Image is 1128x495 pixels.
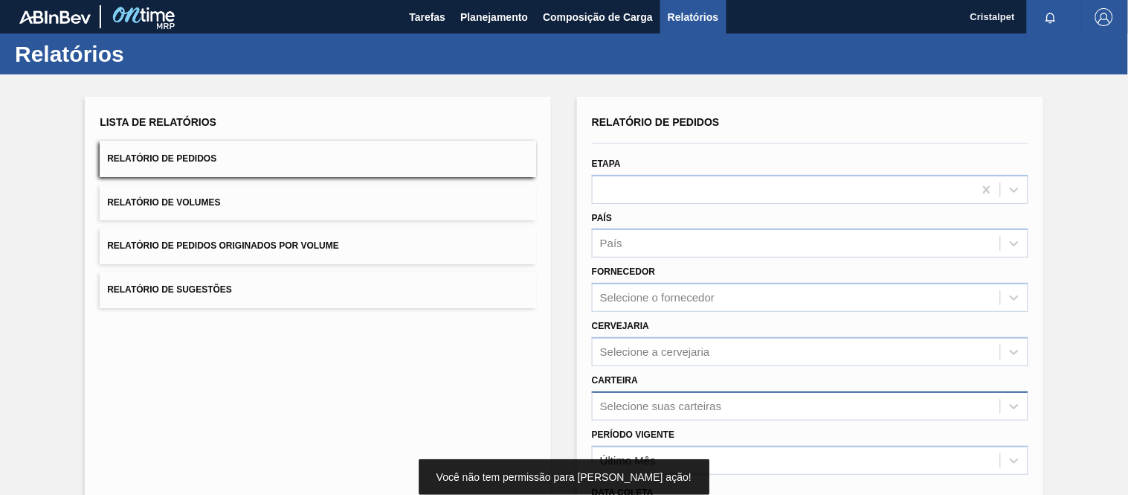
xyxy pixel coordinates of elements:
[436,471,692,483] span: Você não tem permissão para [PERSON_NAME] ação!
[107,153,216,164] span: Relatório de Pedidos
[600,345,710,358] div: Selecione a cervejaria
[19,10,91,24] img: TNhmsLtSVTkK8tSr43FrP2fwEKptu5GPRR3wAAAABJRU5ErkJggg==
[1027,7,1074,28] button: Notificações
[409,8,445,26] span: Tarefas
[592,159,621,169] label: Etapa
[100,228,536,264] button: Relatório de Pedidos Originados por Volume
[592,116,720,128] span: Relatório de Pedidos
[600,400,721,412] div: Selecione suas carteiras
[592,266,655,277] label: Fornecedor
[600,454,656,467] div: Último Mês
[600,292,715,304] div: Selecione o fornecedor
[100,185,536,221] button: Relatório de Volumes
[460,8,528,26] span: Planejamento
[107,197,220,208] span: Relatório de Volumes
[592,213,612,223] label: País
[100,116,216,128] span: Lista de Relatórios
[592,375,638,386] label: Carteira
[100,272,536,308] button: Relatório de Sugestões
[107,284,232,295] span: Relatório de Sugestões
[107,240,339,251] span: Relatório de Pedidos Originados por Volume
[668,8,718,26] span: Relatórios
[15,45,279,63] h1: Relatórios
[543,8,653,26] span: Composição de Carga
[100,141,536,177] button: Relatório de Pedidos
[592,321,649,331] label: Cervejaria
[1095,8,1113,26] img: Logout
[600,237,622,250] div: País
[592,429,674,440] label: Período Vigente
